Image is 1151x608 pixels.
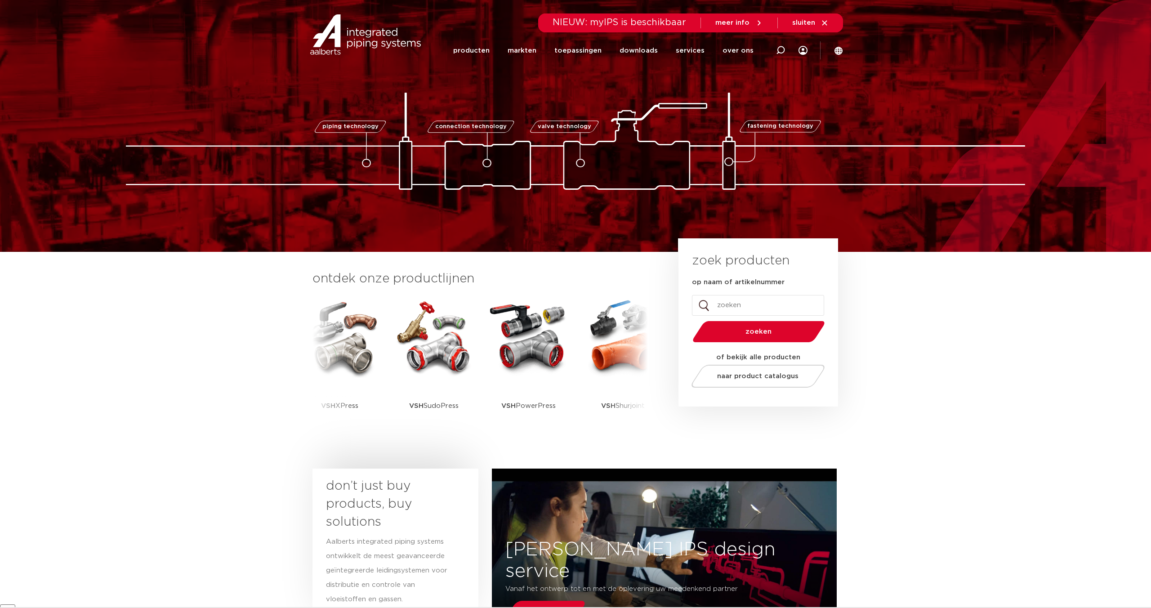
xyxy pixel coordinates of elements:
[792,19,815,26] span: sluiten
[453,32,754,69] nav: Menu
[554,32,602,69] a: toepassingen
[689,365,827,388] a: naar product catalogus
[723,32,754,69] a: over ons
[692,278,785,287] label: op naam of artikelnummer
[508,32,536,69] a: markten
[747,124,813,130] span: fastening technology
[601,378,645,434] p: Shurjoint
[501,378,556,434] p: PowerPress
[492,539,837,582] h3: [PERSON_NAME] IPS design service
[537,124,591,130] span: valve technology
[718,373,799,380] span: naar product catalogus
[435,124,507,130] span: connection technology
[620,32,658,69] a: downloads
[716,354,800,361] strong: of bekijk alle producten
[582,297,663,434] a: VSHShurjoint
[799,32,807,69] div: my IPS
[409,402,424,409] strong: VSH
[505,582,769,596] p: Vanaf het ontwerp tot en met de oplevering uw meedenkend partner
[299,297,380,434] a: VSHXPress
[676,32,705,69] a: services
[322,124,378,130] span: piping technology
[715,19,763,27] a: meer info
[453,32,490,69] a: producten
[601,402,616,409] strong: VSH
[326,535,448,607] p: Aalberts integrated piping systems ontwikkelt de meest geavanceerde geïntegreerde leidingsystemen...
[501,402,516,409] strong: VSH
[321,378,358,434] p: XPress
[409,378,459,434] p: SudoPress
[488,297,569,434] a: VSHPowerPress
[321,402,335,409] strong: VSH
[393,297,474,434] a: VSHSudoPress
[692,295,824,316] input: zoeken
[716,328,802,335] span: zoeken
[326,477,448,531] h3: don’t just buy products, buy solutions
[715,19,749,26] span: meer info
[692,252,790,270] h3: zoek producten
[553,18,686,27] span: NIEUW: myIPS is beschikbaar
[689,320,829,343] button: zoeken
[312,270,648,288] h3: ontdek onze productlijnen
[792,19,829,27] a: sluiten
